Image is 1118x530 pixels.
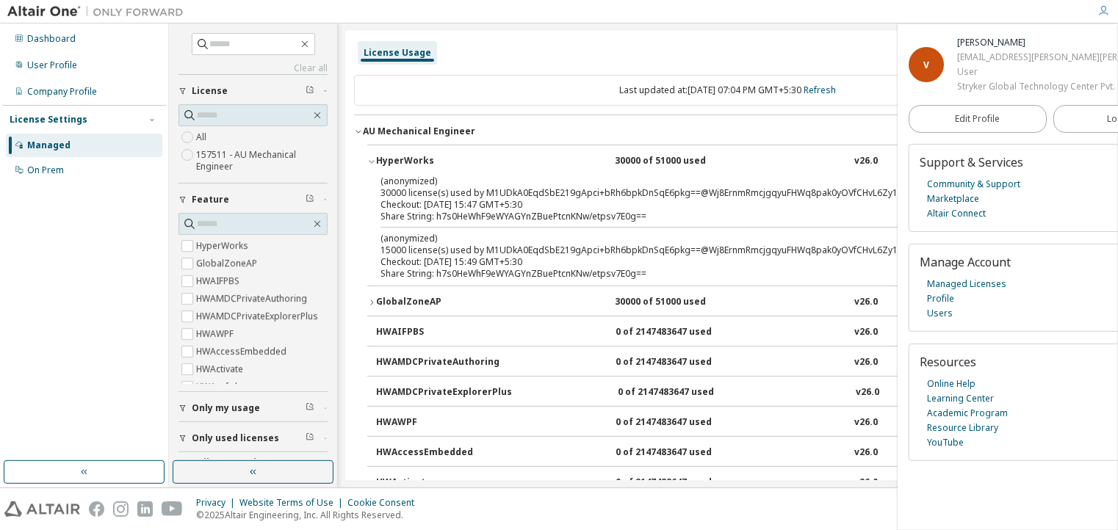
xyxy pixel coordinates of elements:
div: v26.0 [854,416,878,429]
div: Company Profile [27,86,97,98]
span: Edit Profile [956,113,1000,125]
label: HWAccessEmbedded [196,343,289,360]
label: HWAMDCPrivateExplorerPlus [196,308,321,325]
div: HWAWPF [376,416,508,429]
a: YouTube [927,435,964,450]
p: © 2025 Altair Engineering, Inc. All Rights Reserved. [196,509,423,521]
a: Altair Connect [927,206,986,221]
div: Checkout: [DATE] 15:49 GMT+5:30 [381,256,1040,268]
div: HWAMDCPrivateExplorerPlus [376,386,512,399]
div: 0 of 2147483647 used [616,446,748,460]
button: HWAWPF0 of 2147483647 usedv26.0Expire date:[DATE] [376,407,1089,439]
a: Community & Support [927,177,1020,192]
a: Online Help [927,377,975,391]
label: HWAMDCPrivateAuthoring [196,290,310,308]
img: Altair One [7,4,191,19]
a: Managed Licenses [927,277,1006,291]
span: V [923,59,929,71]
div: Last updated at: [DATE] 07:04 PM GMT+5:30 [354,75,1102,106]
div: Dashboard [27,33,76,45]
img: youtube.svg [162,501,183,517]
div: AU Mechanical Engineer [363,126,475,137]
img: altair_logo.svg [4,501,80,517]
button: HWActivate0 of 2147483647 usedv26.0Expire date:[DATE] [376,467,1089,499]
div: v26.0 [854,476,878,490]
span: Only used licenses [192,432,279,444]
span: License [192,85,228,97]
div: 0 of 2147483647 used [616,476,748,490]
span: Clear filter [306,402,314,414]
a: Resource Library [927,421,998,435]
button: GlobalZoneAP30000 of 51000 usedv26.0Expire date:[DATE] [367,286,1089,319]
label: All [196,128,209,146]
button: HWAIFPBS0 of 2147483647 usedv26.0Expire date:[DATE] [376,316,1089,349]
div: Checkout: [DATE] 15:47 GMT+5:30 [381,199,1040,211]
button: Feature [178,184,328,216]
button: Only used licenses [178,422,328,454]
div: 30000 license(s) used by M1UDkA0EqdSbE219gApci+bRh6bpkDnSqE6pkg==@Wj8ErnmRmcjgqyuFHWq8pak0yOVfCHv... [381,175,1040,199]
label: HWActivate [196,360,246,378]
label: HWAWPF [196,325,237,343]
div: Privacy [196,497,239,509]
div: HWActivate [376,476,508,490]
button: HyperWorks30000 of 51000 usedv26.0Expire date:[DATE] [367,145,1089,178]
span: Feature [192,194,229,206]
button: HWAccessEmbedded0 of 2147483647 usedv26.0Expire date:[DATE] [376,437,1089,469]
button: HWAMDCPrivateAuthoring0 of 2147483647 usedv26.0Expire date:[DATE] [376,346,1089,379]
div: On Prem [27,164,64,176]
div: Cookie Consent [347,497,423,509]
span: Resources [920,354,976,370]
a: Learning Center [927,391,994,406]
div: v26.0 [854,296,878,309]
img: facebook.svg [89,501,104,517]
button: HWAMDCPrivateExplorerPlus0 of 2147483647 usedv26.0Expire date:[DATE] [376,377,1089,409]
span: Collapse on share string [192,457,306,480]
div: HWAIFPBS [376,326,508,339]
div: v26.0 [854,356,878,369]
p: (anonymized) [381,175,1040,187]
a: Edit Profile [909,105,1047,133]
label: 157511 - AU Mechanical Engineer [196,146,328,175]
div: 30000 of 51000 used [616,155,748,168]
div: 0 of 2147483647 used [618,386,750,399]
div: Managed [27,139,71,151]
a: Refresh [804,84,837,96]
div: User Profile [27,59,77,71]
a: Clear all [178,62,328,74]
span: Manage Account [920,254,1011,270]
div: Share String: h7s0HeWhF9eWYAGYnZBuePtcnKNw/etpsv7E0g== [381,268,1040,280]
label: GlobalZoneAP [196,255,260,272]
div: Website Terms of Use [239,497,347,509]
label: HWAcufwh [196,378,243,396]
div: License Settings [10,114,87,126]
div: GlobalZoneAP [376,296,508,309]
span: Support & Services [920,154,1023,170]
div: 0 of 2147483647 used [616,416,748,429]
div: License Usage [364,47,431,59]
div: 0 of 2147483647 used [616,356,748,369]
div: v26.0 [854,155,878,168]
span: Only my usage [192,402,260,414]
div: HWAccessEmbedded [376,446,508,460]
div: v26.0 [854,446,878,460]
p: (anonymized) [381,232,1040,244]
div: v26.0 [856,386,879,399]
label: HWAIFPBS [196,272,242,290]
button: AU Mechanical EngineerLicense ID: 157511 [354,115,1102,148]
button: License [178,75,328,107]
a: Users [927,306,953,321]
a: Profile [927,291,954,306]
span: Clear filter [306,194,314,206]
div: HWAMDCPrivateAuthoring [376,356,508,369]
div: 30000 of 51000 used [616,296,748,309]
label: HyperWorks [196,237,251,255]
div: 0 of 2147483647 used [616,326,748,339]
a: Academic Program [927,406,1008,421]
button: Only my usage [178,392,328,424]
img: linkedin.svg [137,501,153,517]
div: 15000 license(s) used by M1UDkA0EqdSbE219gApci+bRh6bpkDnSqE6pkg==@Wj8ErnmRmcjgqyuFHWq8pak0yOVfCHv... [381,232,1040,256]
div: v26.0 [854,326,878,339]
a: Marketplace [927,192,979,206]
span: Clear filter [306,85,314,97]
span: Clear filter [306,432,314,444]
